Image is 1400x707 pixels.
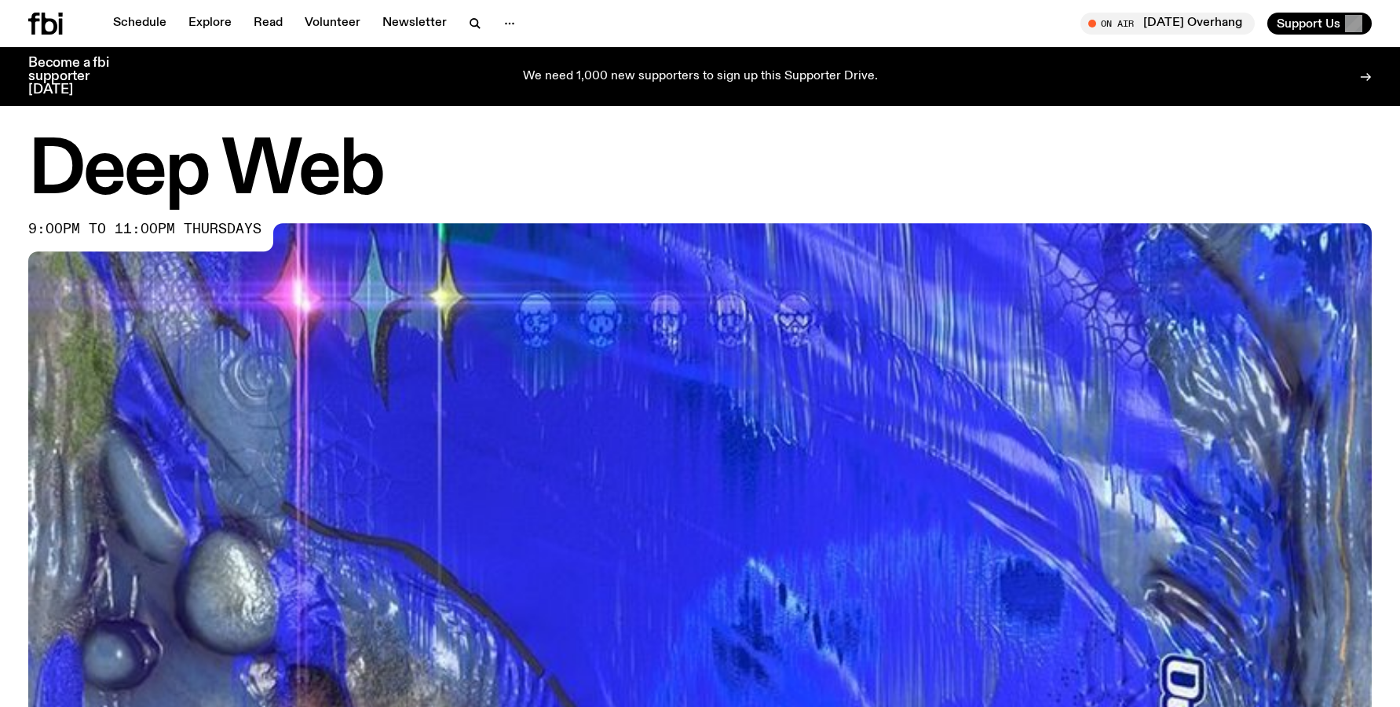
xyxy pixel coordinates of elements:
h3: Become a fbi supporter [DATE] [28,57,129,97]
p: We need 1,000 new supporters to sign up this Supporter Drive. [523,70,878,84]
button: On Air[DATE] Overhang [1080,13,1255,35]
button: Support Us [1267,13,1372,35]
span: Support Us [1277,16,1340,31]
h1: Deep Web [28,137,1372,207]
a: Newsletter [373,13,456,35]
a: Explore [179,13,241,35]
a: Schedule [104,13,176,35]
a: Read [244,13,292,35]
a: Volunteer [295,13,370,35]
span: 9:00pm to 11:00pm thursdays [28,223,261,236]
